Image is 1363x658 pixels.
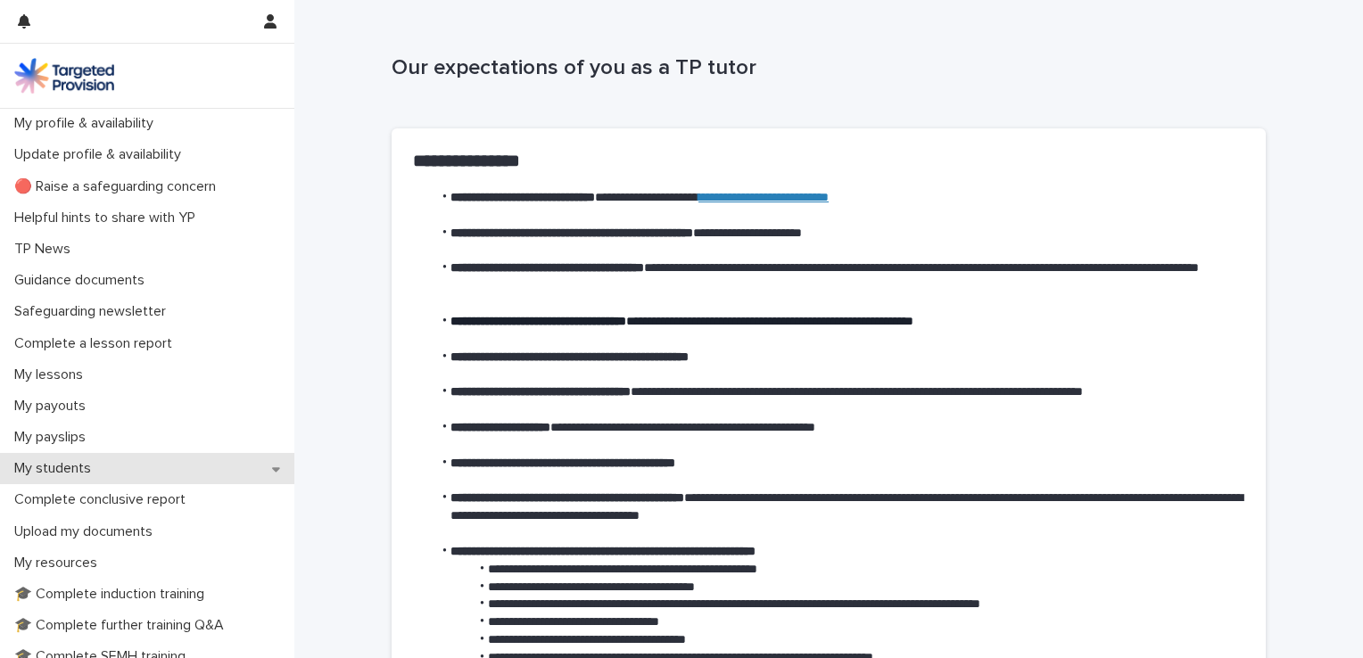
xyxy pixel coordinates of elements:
[7,366,97,383] p: My lessons
[7,429,100,446] p: My payslips
[7,523,167,540] p: Upload my documents
[7,303,180,320] p: Safeguarding newsletter
[7,617,238,634] p: 🎓 Complete further training Q&A
[7,272,159,289] p: Guidance documents
[7,178,230,195] p: 🔴 Raise a safeguarding concern
[14,58,114,94] img: M5nRWzHhSzIhMunXDL62
[7,210,210,226] p: Helpful hints to share with YP
[7,491,200,508] p: Complete conclusive report
[7,241,85,258] p: TP News
[392,55,1259,81] p: Our expectations of you as a TP tutor
[7,555,112,572] p: My resources
[7,398,100,415] p: My payouts
[7,460,105,477] p: My students
[7,115,168,132] p: My profile & availability
[7,335,186,352] p: Complete a lesson report
[7,586,219,603] p: 🎓 Complete induction training
[7,146,195,163] p: Update profile & availability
